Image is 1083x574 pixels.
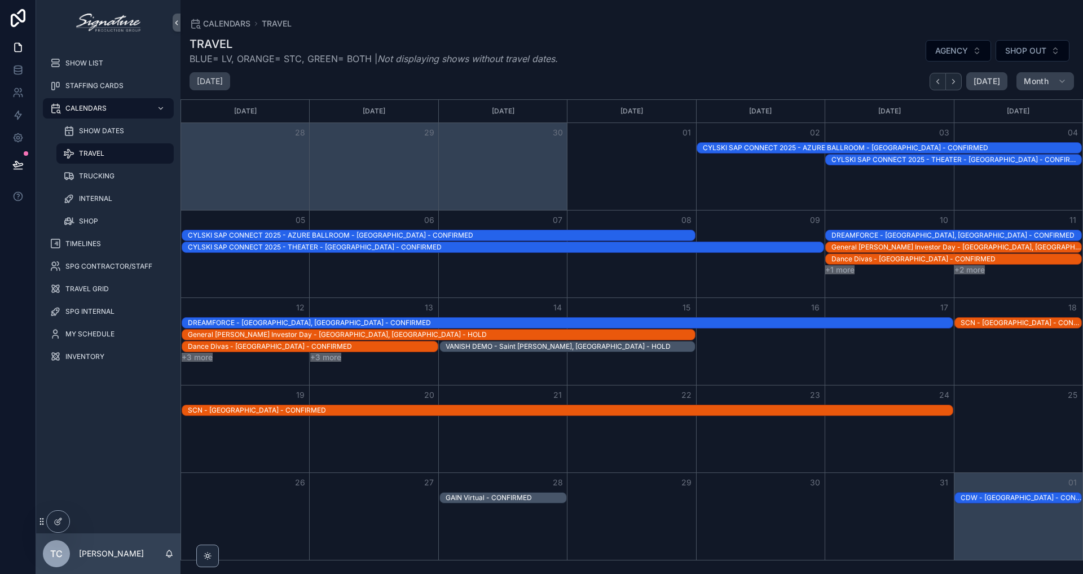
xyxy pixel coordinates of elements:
span: INTERNAL [79,194,112,203]
span: TRAVEL [262,18,292,29]
div: CYLSKI SAP CONNECT 2025 - AZURE BALLROOM - [GEOGRAPHIC_DATA] - CONFIRMED [703,143,1081,152]
button: 30 [808,476,822,489]
button: 09 [808,213,822,227]
button: 21 [551,388,565,402]
div: General [PERSON_NAME] Investor Day - [GEOGRAPHIC_DATA], [GEOGRAPHIC_DATA] - HOLD [831,243,1081,252]
button: 27 [422,476,436,489]
div: [DATE] [441,100,565,122]
button: 07 [551,213,565,227]
div: DREAMFORCE - SAN FRANCISCO, CA - CONFIRMED [188,318,953,328]
button: Select Button [996,40,1069,62]
img: App logo [76,14,140,32]
button: 02 [808,126,822,139]
span: INVENTORY [65,352,104,361]
button: Month [1016,72,1074,90]
h2: [DATE] [197,76,223,87]
div: DREAMFORCE - [GEOGRAPHIC_DATA], [GEOGRAPHIC_DATA] - CONFIRMED [831,231,1081,240]
span: SPG CONTRACTOR/STAFF [65,262,152,271]
button: 15 [680,301,693,314]
div: [DATE] [698,100,823,122]
span: BLUE= LV, ORANGE= STC, GREEN= BOTH | [190,52,558,65]
div: [DATE] [827,100,952,122]
button: 24 [937,388,951,402]
a: STAFFING CARDS [43,76,174,96]
div: Dance Divas - Chicago - CONFIRMED [831,254,1081,264]
div: GAIN Virtual - CONFIRMED [446,493,566,502]
button: 19 [293,388,307,402]
div: SCN - [GEOGRAPHIC_DATA] - CONFIRMED [188,406,953,415]
span: MY SCHEDULE [65,330,115,339]
span: SHOP [79,217,98,226]
button: 08 [680,213,693,227]
a: SHOW DATES [56,121,174,141]
button: +3 more [310,353,341,362]
a: TRUCKING [56,166,174,186]
span: SPG INTERNAL [65,307,115,316]
a: SPG CONTRACTOR/STAFF [43,256,174,277]
a: TRAVEL GRID [43,279,174,299]
button: 30 [551,126,565,139]
div: General [PERSON_NAME] Investor Day - [GEOGRAPHIC_DATA], [GEOGRAPHIC_DATA] - HOLD [188,330,695,339]
div: CYLSKI SAP CONNECT 2025 - AZURE BALLROOM - [GEOGRAPHIC_DATA] - CONFIRMED [188,231,695,240]
a: TIMELINES [43,234,174,254]
div: CYLSKI SAP CONNECT 2025 - AZURE BALLROOM - LAS VEGAS - CONFIRMED [188,230,695,240]
div: scrollable content [36,45,180,382]
button: 25 [1066,388,1080,402]
a: INVENTORY [43,347,174,367]
div: Dance Divas - [GEOGRAPHIC_DATA] - CONFIRMED [188,342,438,351]
button: 16 [808,301,822,314]
button: 28 [293,126,307,139]
span: TRUCKING [79,172,115,181]
div: Month View [180,99,1083,560]
div: DREAMFORCE - [GEOGRAPHIC_DATA], [GEOGRAPHIC_DATA] - CONFIRMED [188,318,953,327]
button: 26 [293,476,307,489]
button: +1 more [825,265,855,274]
button: 14 [551,301,565,314]
button: 13 [422,301,436,314]
span: CALENDARS [65,104,107,113]
button: 04 [1066,126,1080,139]
button: 05 [293,213,307,227]
div: SCN - [GEOGRAPHIC_DATA] - CONFIRMED [961,318,1081,327]
div: VANISH DEMO - Saint [PERSON_NAME], [GEOGRAPHIC_DATA] - HOLD [446,342,695,351]
span: CALENDARS [203,18,250,29]
div: Dance Divas - Chicago - CONFIRMED [188,341,438,352]
em: Not displaying shows without travel dates. [377,53,558,64]
a: TRAVEL [56,143,174,164]
h1: TRAVEL [190,36,558,52]
div: [DATE] [311,100,436,122]
button: Next [946,73,962,90]
button: 20 [422,388,436,402]
span: SHOW DATES [79,126,124,135]
button: +2 more [954,265,985,274]
p: [PERSON_NAME] [79,548,144,559]
div: DREAMFORCE - SAN FRANCISCO, CA - CONFIRMED [831,230,1081,240]
button: 11 [1066,213,1080,227]
button: 18 [1066,301,1080,314]
span: TIMELINES [65,239,101,248]
div: CYLSKI SAP CONNECT 2025 - AZURE BALLROOM - LAS VEGAS - CONFIRMED [703,143,1081,153]
span: Month [1024,76,1049,86]
button: 10 [937,213,951,227]
a: CALENDARS [190,18,250,29]
button: 28 [551,476,565,489]
span: [DATE] [974,76,1000,86]
div: Dance Divas - [GEOGRAPHIC_DATA] - CONFIRMED [831,255,1081,264]
button: +3 more [182,353,213,362]
a: INTERNAL [56,189,174,209]
span: TC [50,547,63,560]
button: 12 [293,301,307,314]
span: TRAVEL GRID [65,284,109,293]
a: SHOW LIST [43,53,174,73]
div: SCN - Atlanta - CONFIRMED [188,405,953,415]
div: CYLSKI SAP CONNECT 2025 - THEATER - LAS VEGAS - CONFIRMED [831,155,1081,165]
span: SHOP OUT [1005,45,1046,56]
button: 29 [422,126,436,139]
div: [DATE] [956,100,1081,122]
div: CDW - Las Vegas - CONFIRMED [961,493,1081,503]
button: 17 [937,301,951,314]
button: 23 [808,388,822,402]
div: CYLSKI SAP CONNECT 2025 - THEATER - [GEOGRAPHIC_DATA] - CONFIRMED [188,243,824,252]
span: AGENCY [935,45,968,56]
a: SHOP [56,211,174,231]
